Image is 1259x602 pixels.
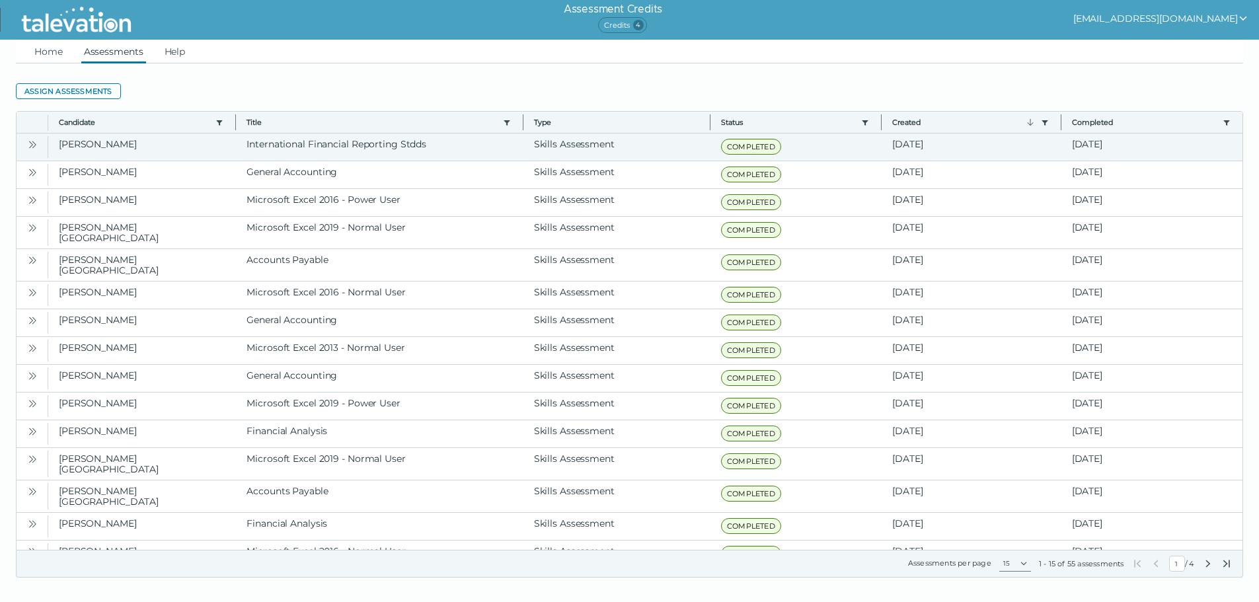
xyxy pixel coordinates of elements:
[882,420,1061,447] clr-dg-cell: [DATE]
[48,309,236,336] clr-dg-cell: [PERSON_NAME]
[162,40,188,63] a: Help
[882,541,1061,568] clr-dg-cell: [DATE]
[236,420,523,447] clr-dg-cell: Financial Analysis
[27,167,38,178] cds-icon: Open
[16,83,121,99] button: Assign assessments
[27,315,38,326] cds-icon: Open
[48,189,236,216] clr-dg-cell: [PERSON_NAME]
[882,513,1061,540] clr-dg-cell: [DATE]
[721,167,781,182] span: COMPLETED
[1221,558,1232,569] button: Last Page
[633,20,644,30] span: 4
[877,108,886,136] button: Column resize handle
[24,164,40,180] button: Open
[721,287,781,303] span: COMPLETED
[48,133,236,161] clr-dg-cell: [PERSON_NAME]
[32,40,65,63] a: Home
[27,139,38,150] cds-icon: Open
[721,342,781,358] span: COMPLETED
[882,337,1061,364] clr-dg-cell: [DATE]
[48,161,236,188] clr-dg-cell: [PERSON_NAME]
[523,337,710,364] clr-dg-cell: Skills Assessment
[236,513,523,540] clr-dg-cell: Financial Analysis
[27,486,38,497] cds-icon: Open
[236,365,523,392] clr-dg-cell: General Accounting
[236,393,523,420] clr-dg-cell: Microsoft Excel 2019 - Power User
[882,448,1061,480] clr-dg-cell: [DATE]
[523,448,710,480] clr-dg-cell: Skills Assessment
[236,541,523,568] clr-dg-cell: Microsoft Excel 2016 - Normal User
[236,337,523,364] clr-dg-cell: Microsoft Excel 2013 - Normal User
[24,312,40,328] button: Open
[721,315,781,330] span: COMPLETED
[1188,558,1195,569] span: Total Pages
[523,189,710,216] clr-dg-cell: Skills Assessment
[27,343,38,354] cds-icon: Open
[236,480,523,512] clr-dg-cell: Accounts Payable
[721,139,781,155] span: COMPLETED
[48,217,236,248] clr-dg-cell: [PERSON_NAME][GEOGRAPHIC_DATA]
[523,480,710,512] clr-dg-cell: Skills Assessment
[16,3,137,36] img: Talevation_Logo_Transparent_white.png
[27,195,38,206] cds-icon: Open
[27,223,38,233] cds-icon: Open
[523,309,710,336] clr-dg-cell: Skills Assessment
[1061,541,1242,568] clr-dg-cell: [DATE]
[27,454,38,465] cds-icon: Open
[59,117,210,128] button: Candidate
[48,365,236,392] clr-dg-cell: [PERSON_NAME]
[48,448,236,480] clr-dg-cell: [PERSON_NAME][GEOGRAPHIC_DATA]
[721,486,781,502] span: COMPLETED
[1132,558,1143,569] button: First Page
[721,546,781,562] span: COMPLETED
[721,426,781,441] span: COMPLETED
[1132,556,1232,572] div: /
[523,282,710,309] clr-dg-cell: Skills Assessment
[1061,393,1242,420] clr-dg-cell: [DATE]
[48,420,236,447] clr-dg-cell: [PERSON_NAME]
[24,136,40,152] button: Open
[27,426,38,437] cds-icon: Open
[882,282,1061,309] clr-dg-cell: [DATE]
[81,40,146,63] a: Assessments
[882,249,1061,281] clr-dg-cell: [DATE]
[48,337,236,364] clr-dg-cell: [PERSON_NAME]
[236,189,523,216] clr-dg-cell: Microsoft Excel 2016 - Power User
[1061,365,1242,392] clr-dg-cell: [DATE]
[27,519,38,529] cds-icon: Open
[27,371,38,381] cds-icon: Open
[1072,117,1217,128] button: Completed
[24,515,40,531] button: Open
[24,483,40,499] button: Open
[721,194,781,210] span: COMPLETED
[24,367,40,383] button: Open
[27,398,38,409] cds-icon: Open
[721,518,781,534] span: COMPLETED
[706,108,714,136] button: Column resize handle
[1061,249,1242,281] clr-dg-cell: [DATE]
[236,161,523,188] clr-dg-cell: General Accounting
[523,133,710,161] clr-dg-cell: Skills Assessment
[48,393,236,420] clr-dg-cell: [PERSON_NAME]
[1039,558,1124,569] div: 1 - 15 of 55 assessments
[1203,558,1213,569] button: Next Page
[1151,558,1161,569] button: Previous Page
[1061,337,1242,364] clr-dg-cell: [DATE]
[48,480,236,512] clr-dg-cell: [PERSON_NAME][GEOGRAPHIC_DATA]
[1057,108,1065,136] button: Column resize handle
[27,546,38,557] cds-icon: Open
[882,189,1061,216] clr-dg-cell: [DATE]
[27,255,38,266] cds-icon: Open
[534,117,699,128] span: Type
[721,370,781,386] span: COMPLETED
[1061,217,1242,248] clr-dg-cell: [DATE]
[48,249,236,281] clr-dg-cell: [PERSON_NAME][GEOGRAPHIC_DATA]
[721,398,781,414] span: COMPLETED
[1061,513,1242,540] clr-dg-cell: [DATE]
[598,17,646,33] span: Credits
[1073,11,1248,26] button: show user actions
[236,249,523,281] clr-dg-cell: Accounts Payable
[236,309,523,336] clr-dg-cell: General Accounting
[721,117,856,128] button: Status
[236,448,523,480] clr-dg-cell: Microsoft Excel 2019 - Normal User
